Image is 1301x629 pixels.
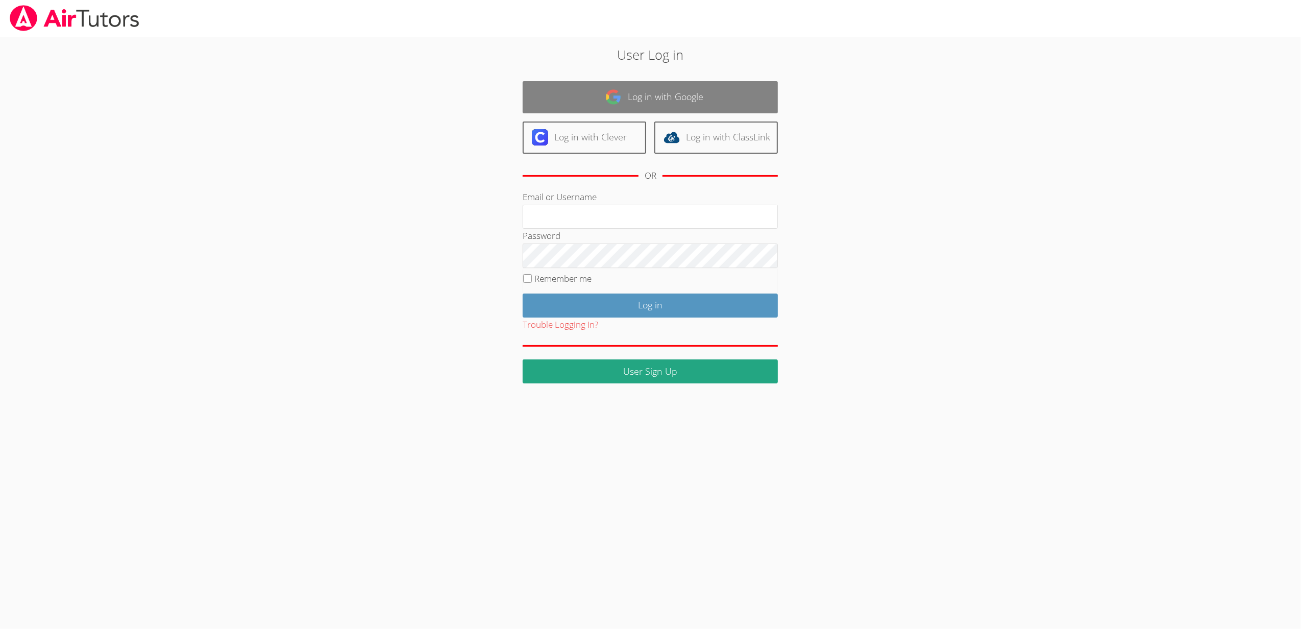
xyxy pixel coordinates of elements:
label: Email or Username [523,191,597,203]
div: OR [645,168,656,183]
img: clever-logo-6eab21bc6e7a338710f1a6ff85c0baf02591cd810cc4098c63d3a4b26e2feb20.svg [532,129,548,146]
a: Log in with ClassLink [654,122,778,154]
label: Password [523,230,560,241]
button: Trouble Logging In? [523,318,598,332]
a: Log in with Clever [523,122,646,154]
img: classlink-logo-d6bb404cc1216ec64c9a2012d9dc4662098be43eaf13dc465df04b49fa7ab582.svg [664,129,680,146]
h2: User Log in [299,45,1001,64]
a: Log in with Google [523,81,778,113]
input: Log in [523,294,778,318]
label: Remember me [535,273,592,284]
a: User Sign Up [523,359,778,383]
img: google-logo-50288ca7cdecda66e5e0955fdab243c47b7ad437acaf1139b6f446037453330a.svg [605,89,622,105]
img: airtutors_banner-c4298cdbf04f3fff15de1276eac7730deb9818008684d7c2e4769d2f7ddbe033.png [9,5,140,31]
